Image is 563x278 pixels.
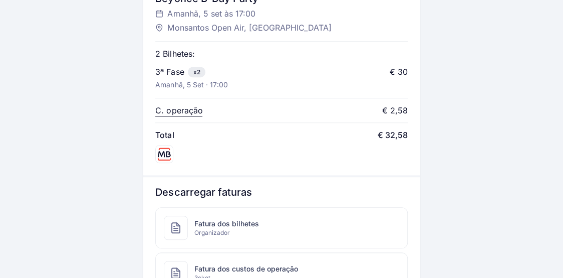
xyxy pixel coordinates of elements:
div: € 2,58 [382,104,408,116]
span: Fatura dos bilhetes [194,219,258,229]
p: Amanhã, 5 set · 17:00 [155,80,227,90]
span: x2 [188,67,205,77]
span: Fatura dos custos de operação [194,264,298,274]
div: € 30 [390,66,408,78]
p: 3ª Fase [155,66,184,78]
h3: Descarregar faturas [155,185,407,199]
p: C. operação [155,104,202,116]
a: Fatura dos bilhetesOrganizador [155,207,407,248]
p: 2 Bilhetes: [155,48,194,60]
span: Organizador [194,229,258,237]
span: € 32,58 [378,129,408,141]
span: Total [155,129,174,141]
span: Monsantos Open Air, [GEOGRAPHIC_DATA] [167,22,331,34]
span: Amanhã, 5 set às 17:00 [167,8,255,20]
